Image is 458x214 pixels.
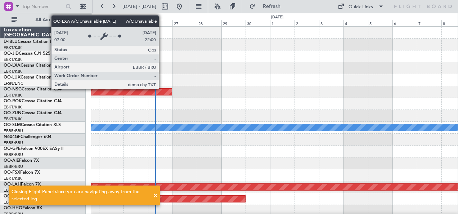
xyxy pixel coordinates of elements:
div: 30 [246,20,270,26]
a: OO-GPEFalcon 900EX EASy II [4,147,63,151]
span: D-IBLU [4,40,18,44]
a: OO-FSXFalcon 7X [4,170,40,175]
div: [DATE] [93,14,105,21]
a: OO-NSGCessna Citation CJ4 [4,87,62,92]
span: N604GF [4,135,21,139]
div: Closing Flight Panel since you are navigating away from the selected leg [12,188,149,202]
span: OO-JID [4,52,19,56]
div: 5 [368,20,392,26]
div: 24 [99,20,124,26]
a: EBKT/KJK [4,69,22,74]
div: 2 [295,20,319,26]
span: [DATE] - [DATE] [122,3,156,10]
span: OO-LUX [4,75,21,80]
a: EBBR/BRU [4,164,23,169]
a: EBKT/KJK [4,45,22,50]
a: OO-ZUNCessna Citation CJ4 [4,111,62,115]
span: Refresh [257,4,287,9]
span: OO-ZUN [4,111,22,115]
span: All Aircraft [19,17,76,22]
a: EBBR/BRU [4,140,23,146]
span: OO-GPE [4,147,21,151]
a: EBBR/BRU [4,152,23,157]
a: EBBR/BRU [4,128,23,134]
span: OO-AIE [4,159,19,163]
a: EBKT/KJK [4,93,22,98]
input: Trip Number [22,1,63,12]
a: OO-SLMCessna Citation XLS [4,123,61,127]
div: [DATE] [271,14,283,21]
a: LFSN/ENC [4,81,23,86]
a: N604GFChallenger 604 [4,135,51,139]
a: OO-ROKCessna Citation CJ4 [4,99,62,103]
a: D-IBLUCessna Citation M2 [4,40,57,44]
div: 4 [343,20,368,26]
div: 27 [172,20,197,26]
button: All Aircraft [8,14,78,26]
button: Refresh [246,1,289,12]
div: Quick Links [349,4,373,11]
a: EBKT/KJK [4,104,22,110]
div: 1 [270,20,295,26]
div: 6 [392,20,417,26]
a: OO-JIDCessna CJ1 525 [4,52,50,56]
a: OO-LXACessna Citation CJ4 [4,63,60,68]
a: EBKT/KJK [4,176,22,181]
a: OO-LUXCessna Citation CJ4 [4,75,60,80]
a: EBKT/KJK [4,116,22,122]
div: 28 [197,20,221,26]
span: OO-FSX [4,170,20,175]
div: 7 [417,20,441,26]
div: 29 [221,20,246,26]
div: 25 [124,20,148,26]
span: OO-NSG [4,87,22,92]
span: OO-SLM [4,123,21,127]
span: OO-LXA [4,63,21,68]
a: EBKT/KJK [4,57,22,62]
a: OO-AIEFalcon 7X [4,159,39,163]
div: 3 [319,20,343,26]
div: 26 [148,20,172,26]
button: Quick Links [334,1,387,12]
span: OO-ROK [4,99,22,103]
